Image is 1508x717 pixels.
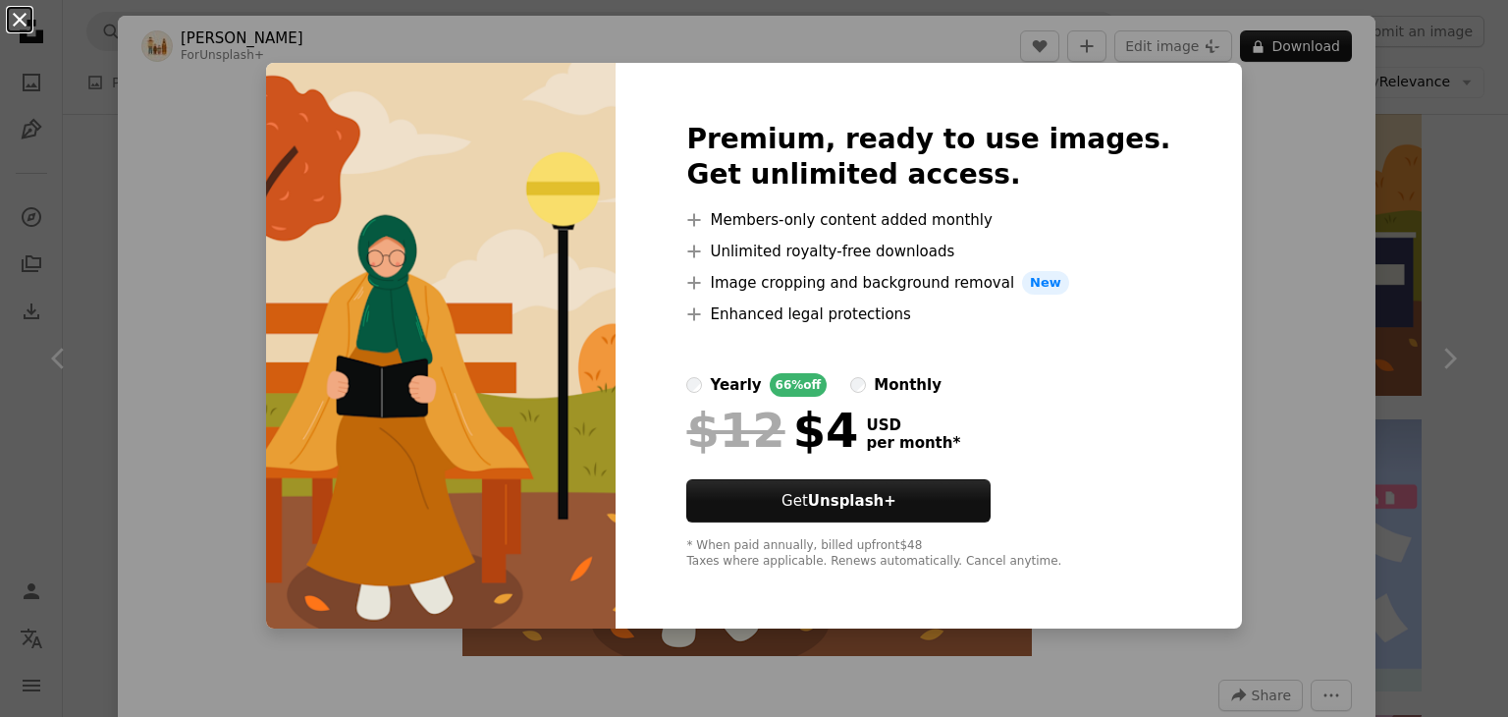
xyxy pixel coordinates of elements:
div: * When paid annually, billed upfront $48 Taxes where applicable. Renews automatically. Cancel any... [686,538,1170,570]
img: premium_vector-1723909171353-28dcd151a557 [266,63,616,629]
span: $12 [686,405,784,456]
li: Members-only content added monthly [686,208,1170,232]
strong: Unsplash+ [808,492,896,510]
div: monthly [874,373,942,397]
h2: Premium, ready to use images. Get unlimited access. [686,122,1170,193]
li: Enhanced legal protections [686,303,1170,326]
span: New [1022,271,1069,295]
button: GetUnsplash+ [686,479,991,523]
li: Unlimited royalty-free downloads [686,240,1170,263]
li: Image cropping and background removal [686,271,1170,295]
span: USD [866,416,960,434]
div: $4 [686,405,858,456]
input: yearly66%off [686,377,702,393]
div: 66% off [770,373,828,397]
input: monthly [850,377,866,393]
span: per month * [866,434,960,452]
div: yearly [710,373,761,397]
